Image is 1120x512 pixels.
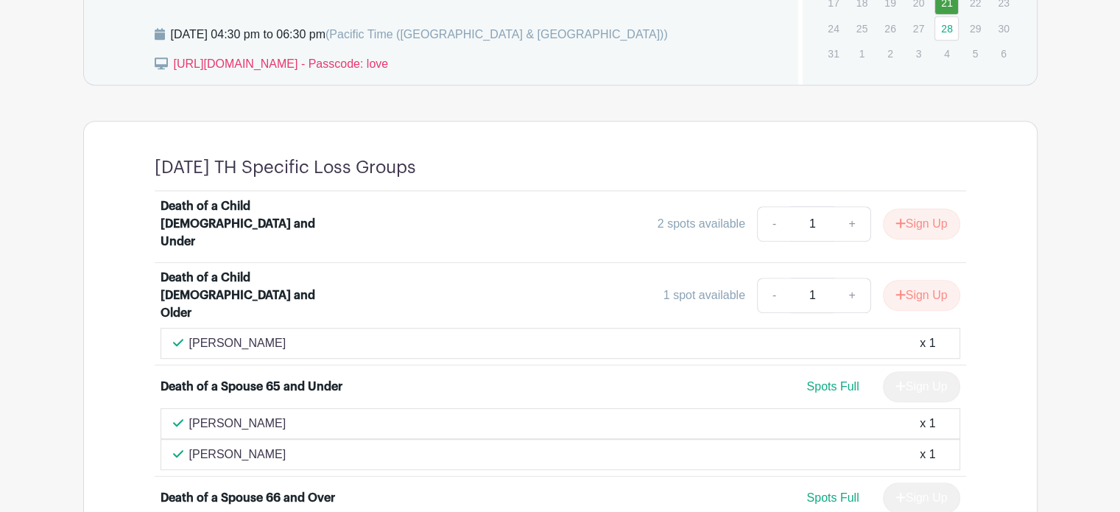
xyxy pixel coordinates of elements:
div: x 1 [920,334,935,352]
a: + [834,278,870,313]
div: Death of a Child [DEMOGRAPHIC_DATA] and Under [161,197,343,250]
p: 2 [878,42,902,65]
div: Death of a Spouse 65 and Under [161,378,342,396]
span: Spots Full [806,380,859,393]
p: 3 [906,42,931,65]
p: 24 [821,17,845,40]
a: - [757,278,791,313]
button: Sign Up [883,280,960,311]
a: - [757,206,791,242]
div: 2 spots available [658,215,745,233]
p: [PERSON_NAME] [189,415,286,432]
p: 1 [850,42,874,65]
p: 27 [906,17,931,40]
button: Sign Up [883,208,960,239]
div: x 1 [920,446,935,463]
p: 29 [963,17,987,40]
p: 5 [963,42,987,65]
p: [PERSON_NAME] [189,334,286,352]
p: 30 [991,17,1015,40]
p: 4 [934,42,959,65]
div: x 1 [920,415,935,432]
div: 1 spot available [663,287,745,304]
p: 26 [878,17,902,40]
p: 25 [850,17,874,40]
p: [PERSON_NAME] [189,446,286,463]
a: 28 [934,16,959,41]
span: (Pacific Time ([GEOGRAPHIC_DATA] & [GEOGRAPHIC_DATA])) [325,28,668,41]
div: Death of a Spouse 66 and Over [161,489,335,507]
p: 6 [991,42,1015,65]
div: [DATE] 04:30 pm to 06:30 pm [171,26,668,43]
a: [URL][DOMAIN_NAME] - Passcode: love [174,57,389,70]
span: Spots Full [806,491,859,504]
p: 31 [821,42,845,65]
a: + [834,206,870,242]
div: Death of a Child [DEMOGRAPHIC_DATA] and Older [161,269,343,322]
h4: [DATE] TH Specific Loss Groups [155,157,416,178]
